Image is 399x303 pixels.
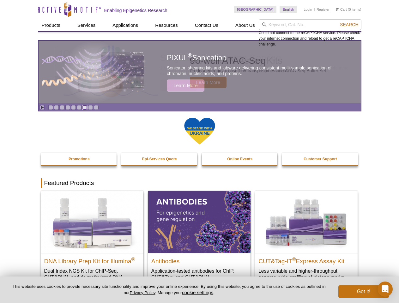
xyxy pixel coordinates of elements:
a: Go to slide 1 [48,105,53,110]
a: Go to slide 7 [82,105,87,110]
strong: Promotions [69,157,90,161]
a: DNA Library Prep Kit for Illumina DNA Library Prep Kit for Illumina® Dual Index NGS Kit for ChIP-... [41,191,143,293]
button: Search [338,22,360,27]
p: Dual Index NGS Kit for ChIP-Seq, CUT&RUN, and ds methylated DNA assays. [44,268,140,287]
a: [GEOGRAPHIC_DATA] [234,6,277,13]
p: Application-tested antibodies for ChIP, CUT&Tag, and CUT&RUN. [151,268,247,281]
strong: Online Events [227,157,252,161]
a: English [280,6,297,13]
a: Go to slide 9 [94,105,99,110]
a: Go to slide 3 [60,105,64,110]
h2: Featured Products [41,178,358,188]
a: All Antibodies Antibodies Application-tested antibodies for ChIP, CUT&Tag, and CUT&RUN. [148,191,251,287]
a: Go to slide 5 [71,105,76,110]
a: Register [317,7,329,12]
a: Products [38,19,64,31]
a: CUT&Tag-IT® Express Assay Kit CUT&Tag-IT®Express Assay Kit Less variable and higher-throughput ge... [255,191,358,287]
a: Online Events [202,153,278,165]
button: Got it! [338,285,389,298]
a: Customer Support [282,153,359,165]
img: CUT&Tag-IT® Express Assay Kit [255,191,358,253]
a: Go to slide 8 [88,105,93,110]
h2: DNA Library Prep Kit for Illumina [44,255,140,264]
img: DNA Library Prep Kit for Illumina [41,191,143,253]
li: (0 items) [336,6,361,13]
li: | [314,6,315,13]
p: Less variable and higher-throughput genome-wide profiling of histone marks​. [258,268,354,281]
a: Applications [109,19,142,31]
a: Toggle autoplay [40,105,45,110]
img: Your Cart [336,8,339,11]
h2: Enabling Epigenetics Research [104,8,167,13]
div: Open Intercom Messenger [378,282,393,297]
a: About Us [232,19,259,31]
a: Contact Us [191,19,222,31]
span: Search [340,22,358,27]
a: Cart [336,7,347,12]
a: Services [74,19,100,31]
a: Go to slide 2 [54,105,59,110]
a: Privacy Policy [130,290,155,295]
input: Keyword, Cat. No. [259,19,361,30]
sup: ® [131,256,135,262]
sup: ® [292,256,296,262]
h2: CUT&Tag-IT Express Assay Kit [258,255,354,264]
strong: Customer Support [304,157,337,161]
button: cookie settings [182,290,213,295]
a: Go to slide 4 [65,105,70,110]
a: Promotions [41,153,118,165]
strong: Epi-Services Quote [142,157,177,161]
a: Login [304,7,312,12]
a: Go to slide 6 [77,105,82,110]
p: This website uses cookies to provide necessary site functionality and improve your online experie... [10,284,328,296]
a: Resources [151,19,182,31]
div: Could not connect to the reCAPTCHA service. Please check your internet connection and reload to g... [259,19,361,47]
img: All Antibodies [148,191,251,253]
a: Epi-Services Quote [121,153,198,165]
img: We Stand With Ukraine [184,117,215,145]
h2: Antibodies [151,255,247,264]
